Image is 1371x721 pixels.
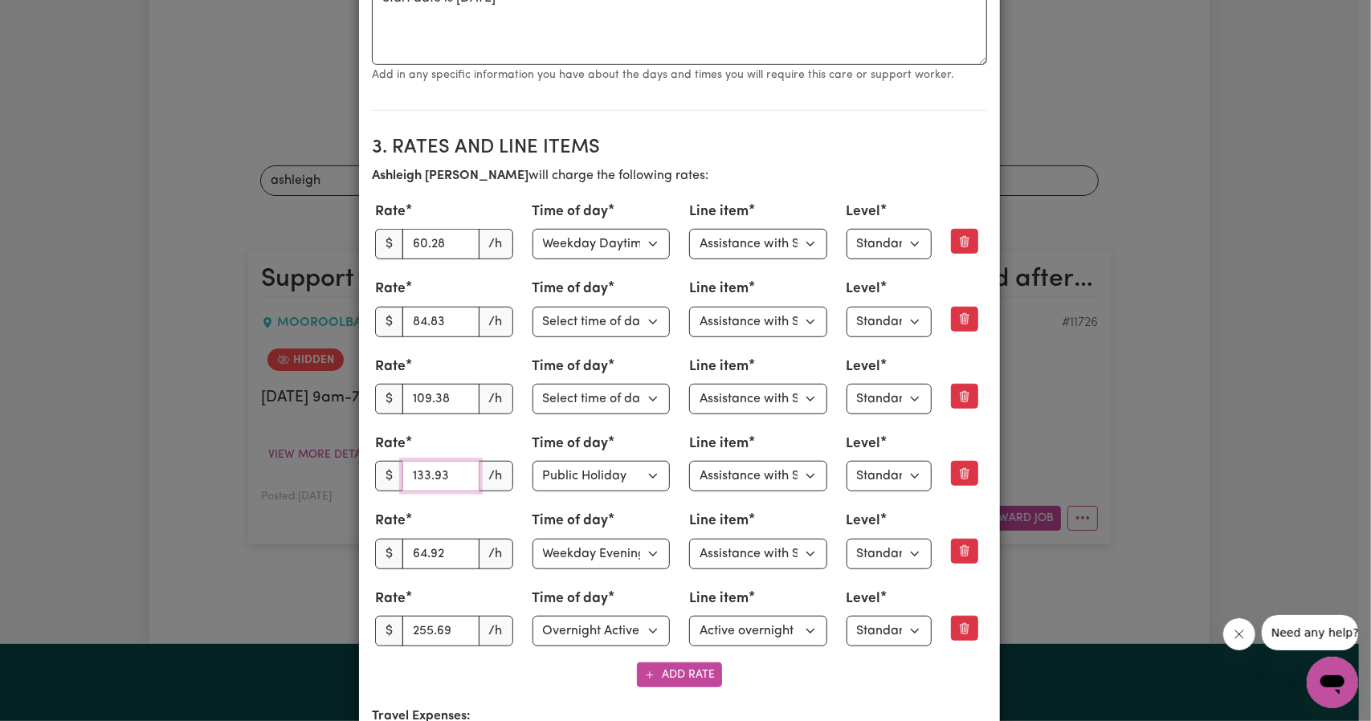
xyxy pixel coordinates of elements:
input: 0.00 [402,539,479,569]
label: Rate [375,589,406,609]
label: Line item [689,202,749,222]
label: Time of day [532,434,609,454]
label: Time of day [532,589,609,609]
button: Remove this rate [951,384,978,409]
h2: 3. Rates and Line Items [372,136,987,160]
input: 0.00 [402,229,479,259]
span: /h [479,307,513,337]
label: Line item [689,511,749,532]
button: Remove this rate [951,461,978,486]
label: Line item [689,279,749,299]
label: Time of day [532,279,609,299]
span: /h [479,461,513,491]
span: /h [479,229,513,259]
input: 0.00 [402,307,479,337]
b: Ashleigh [PERSON_NAME] [372,169,528,182]
label: Line item [689,356,749,377]
label: Rate [375,202,406,222]
label: Line item [689,589,749,609]
label: Level [847,511,881,532]
span: $ [375,539,403,569]
input: 0.00 [402,616,479,646]
button: Remove this rate [951,229,978,254]
span: $ [375,307,403,337]
label: Time of day [532,511,609,532]
label: Rate [375,356,406,377]
label: Time of day [532,356,609,377]
span: $ [375,229,403,259]
label: Level [847,279,881,299]
input: 0.00 [402,384,479,414]
button: Remove this rate [951,539,978,564]
label: Rate [375,511,406,532]
label: Line item [689,434,749,454]
span: $ [375,384,403,414]
p: will charge the following rates: [372,166,987,185]
button: Remove this rate [951,616,978,641]
label: Level [847,434,881,454]
iframe: Message from company [1262,615,1358,650]
label: Level [847,356,881,377]
span: Need any help? [10,11,97,24]
span: $ [375,461,403,491]
label: Rate [375,434,406,454]
button: Remove this rate [951,307,978,332]
button: Add Rate [637,662,722,687]
small: Add in any specific information you have about the days and times you will require this care or s... [372,69,954,81]
span: /h [479,616,513,646]
label: Level [847,589,881,609]
span: $ [375,616,403,646]
iframe: Close message [1223,618,1255,650]
span: /h [479,539,513,569]
iframe: Button to launch messaging window [1307,657,1358,708]
label: Time of day [532,202,609,222]
label: Rate [375,279,406,299]
input: 0.00 [402,461,479,491]
label: Level [847,202,881,222]
span: /h [479,384,513,414]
